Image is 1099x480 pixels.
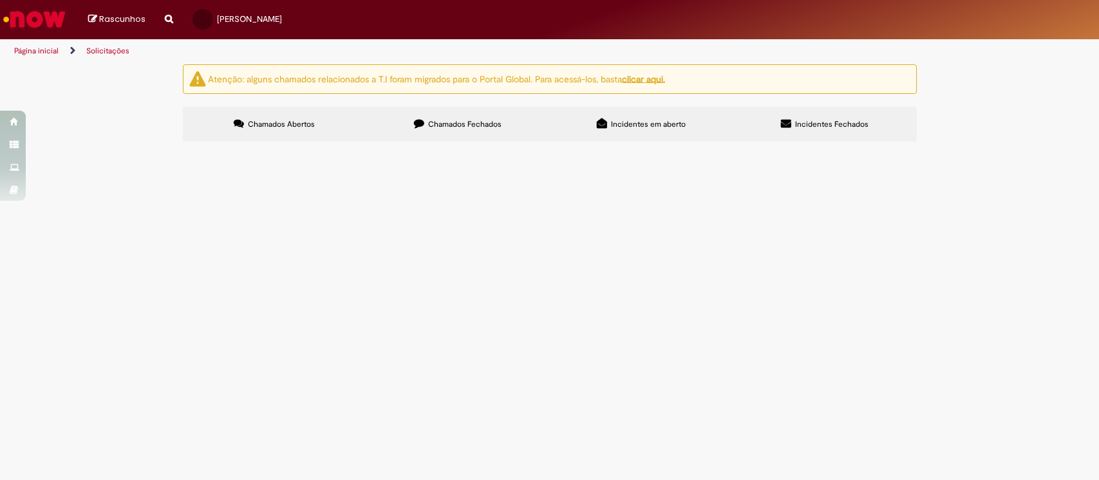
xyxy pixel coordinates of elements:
span: Incidentes Fechados [795,119,869,129]
ng-bind-html: Atenção: alguns chamados relacionados a T.I foram migrados para o Portal Global. Para acessá-los,... [208,73,665,84]
a: clicar aqui. [622,73,665,84]
a: Página inicial [14,46,59,56]
a: Solicitações [86,46,129,56]
span: [PERSON_NAME] [217,14,282,24]
span: Rascunhos [99,13,146,25]
a: Rascunhos [88,14,146,26]
img: ServiceNow [1,6,68,32]
span: Chamados Abertos [248,119,315,129]
span: Incidentes em aberto [611,119,686,129]
span: Chamados Fechados [428,119,502,129]
ul: Trilhas de página [10,39,723,63]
